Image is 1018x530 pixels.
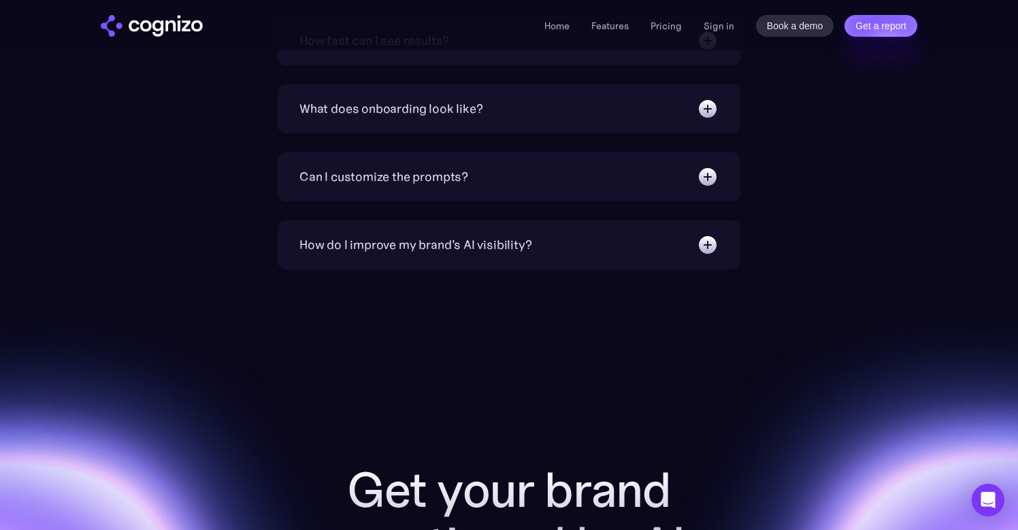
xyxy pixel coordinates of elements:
[651,20,682,32] a: Pricing
[972,484,1004,516] div: Open Intercom Messenger
[704,18,734,34] a: Sign in
[756,15,834,37] a: Book a demo
[544,20,570,32] a: Home
[299,167,468,186] div: Can I customize the prompts?
[844,15,917,37] a: Get a report
[299,235,531,254] div: How do I improve my brand's AI visibility?
[299,99,482,118] div: What does onboarding look like?
[591,20,629,32] a: Features
[101,15,203,37] a: home
[101,15,203,37] img: cognizo logo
